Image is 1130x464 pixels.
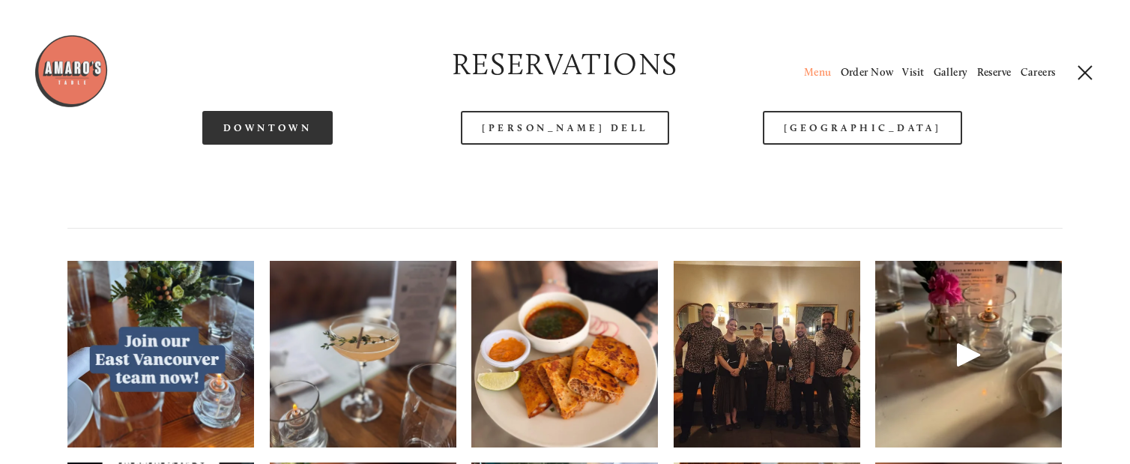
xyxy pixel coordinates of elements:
a: Order Now [841,66,894,79]
a: Menu [804,66,832,79]
a: Reserve [977,66,1012,79]
img: Amaro's Table [34,34,109,109]
a: Careers [1021,66,1056,79]
a: Visit [902,66,924,79]
img: In Castle Rock, there&rsquo;s a Saturday night tradition amongst the team &mdash; only this week ... [642,261,891,448]
a: Gallery [934,66,968,79]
